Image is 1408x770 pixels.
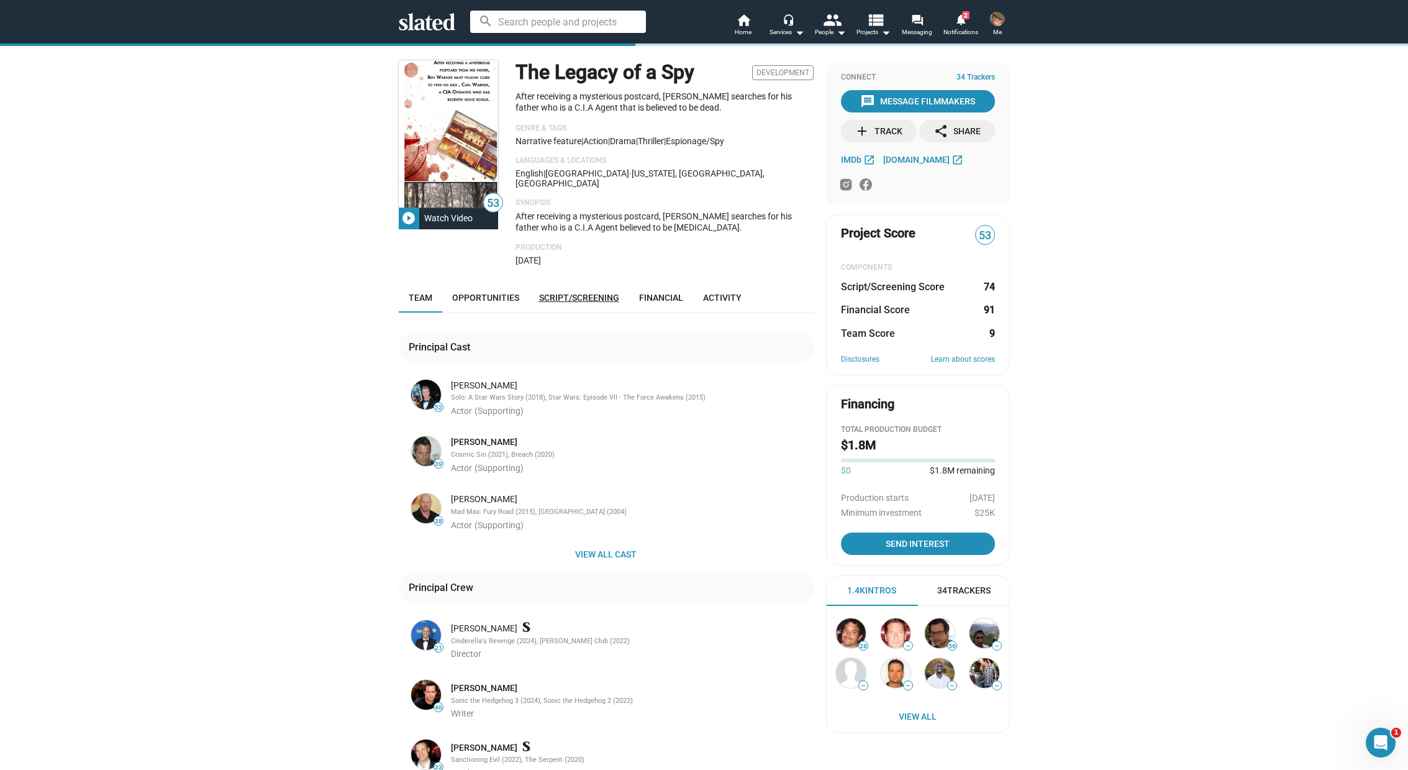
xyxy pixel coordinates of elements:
span: [GEOGRAPHIC_DATA] [545,168,629,178]
span: $1.8M remaining [930,465,995,475]
span: — [859,682,868,689]
a: [PERSON_NAME] [451,742,517,754]
div: Principal Cast [409,341,475,354]
span: (Supporting) [475,406,524,416]
span: Development [752,65,814,80]
span: 56 [948,643,956,650]
span: | [543,168,545,178]
span: Me [993,25,1002,40]
span: 34 Trackers [956,73,995,83]
mat-icon: arrow_drop_down [833,25,848,40]
span: Drama [610,136,636,146]
a: [PERSON_NAME] [451,436,517,448]
img: Johnny Messner [411,436,441,466]
span: Team [409,293,432,303]
button: Services [765,12,809,40]
span: — [992,643,1001,649]
mat-icon: notifications [955,13,966,25]
div: [PERSON_NAME] [451,380,811,392]
mat-icon: forum [911,14,923,25]
div: [PERSON_NAME] [451,623,811,635]
mat-icon: people [822,11,840,29]
span: Production starts [841,493,909,503]
mat-icon: open_in_new [863,154,875,165]
div: Financing [841,396,894,413]
p: Genre & Tags [516,124,814,134]
span: | [581,136,583,146]
span: 53 [484,195,502,212]
span: Actor [451,463,472,473]
div: Cinderella's Revenge (2024), [PERSON_NAME] Club (2022) [451,637,811,646]
span: Director [451,649,481,659]
a: Messaging [896,12,939,40]
mat-icon: open_in_new [952,154,963,165]
a: Opportunities [442,283,529,313]
div: Message Filmmakers [860,90,975,112]
mat-icon: message [860,94,875,109]
button: Message Filmmakers [841,90,995,112]
span: Script/Screening [539,293,619,303]
img: Andrew DeSpain [881,658,911,688]
button: Open send interest dialog [841,533,995,555]
div: COMPONENTS [841,263,995,273]
button: People [809,12,852,40]
span: English [516,168,543,178]
a: [DOMAIN_NAME] [883,152,966,167]
span: 1 [1391,728,1401,738]
a: IMDb [841,152,878,167]
span: [DOMAIN_NAME] [883,155,950,165]
p: Production [516,243,814,253]
div: 1.4k Intros [847,585,896,597]
span: View all cast [409,543,804,566]
img: Andrew N... [925,658,955,688]
a: Learn about scores [931,355,995,365]
div: Services [770,25,804,40]
div: Cosmic Sin (2021), Breach (2020) [451,451,811,460]
mat-icon: share [933,124,948,139]
img: The Legacy of a Spy [399,60,498,208]
a: Financial [629,283,693,313]
button: View all cast [399,543,814,566]
a: Team [399,283,442,313]
span: [DATE] [970,493,995,503]
span: [US_STATE], [GEOGRAPHIC_DATA], [GEOGRAPHIC_DATA] [516,168,765,188]
span: IMDb [841,155,861,165]
div: Watch Video [419,207,478,229]
span: Writer [451,708,474,718]
mat-icon: add [855,124,870,139]
span: — [948,682,956,689]
mat-icon: headset_mic [783,14,794,25]
span: View All [839,705,997,728]
span: 53 [976,227,994,244]
span: | [608,136,610,146]
img: Alex O... [925,618,955,648]
div: Connect [841,73,995,83]
span: — [992,682,1001,689]
img: Tiffany Jelke [990,11,1005,26]
dt: Team Score [841,327,895,340]
span: Messaging [902,25,932,40]
dd: 91 [983,303,995,316]
a: Disclosures [841,355,879,365]
span: [DATE] [516,255,541,265]
dd: 74 [983,280,995,293]
span: Action [583,136,608,146]
img: Nathan Jones [411,493,441,523]
div: Total Production budget [841,425,995,435]
a: Activity [693,283,752,313]
div: Mad Max: Fury Road (2015), [GEOGRAPHIC_DATA] (2004) [451,508,811,517]
dt: Financial Score [841,303,910,316]
span: Narrative feature [516,136,581,146]
mat-icon: arrow_drop_down [878,25,893,40]
div: Sanctioning Evil (2022), The Serpent (2020) [451,756,811,765]
img: brian mercer [836,618,866,648]
span: Home [735,25,752,40]
span: 28 [859,643,868,650]
span: Thriller [638,136,664,146]
img: Dev A... [970,618,999,648]
img: Andrew P... [836,658,866,688]
a: View All [829,705,1007,728]
div: [PERSON_NAME] [451,493,811,505]
span: · [629,168,632,178]
span: Send Interest [851,533,985,555]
